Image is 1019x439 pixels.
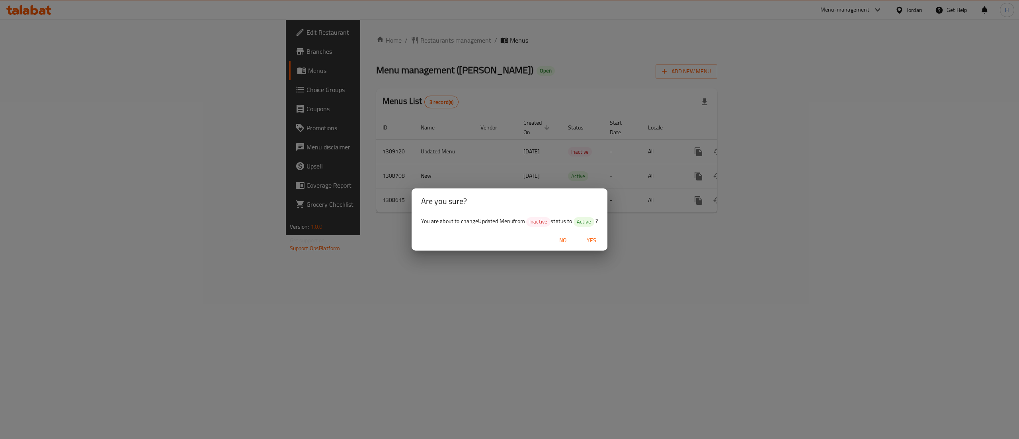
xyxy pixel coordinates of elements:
span: Active [574,218,594,225]
h2: Are you sure? [421,195,598,208]
span: Inactive [526,218,550,225]
div: Inactive [526,217,550,227]
button: Yes [579,233,604,248]
div: Active [574,217,594,227]
span: No [553,235,572,245]
button: No [550,233,576,248]
span: Yes [582,235,601,245]
span: You are about to change Updated Menu from status to ? [421,216,598,226]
